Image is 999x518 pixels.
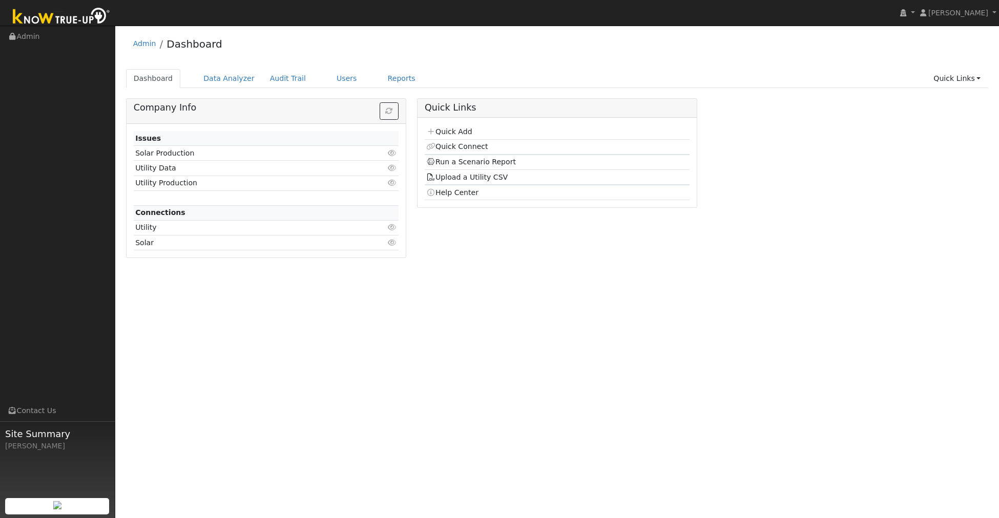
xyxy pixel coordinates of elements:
[426,142,488,150] a: Quick Connect
[262,69,314,88] a: Audit Trail
[53,501,61,509] img: retrieve
[426,158,516,166] a: Run a Scenario Report
[388,224,397,231] i: Click to view
[5,427,110,441] span: Site Summary
[426,173,508,181] a: Upload a Utility CSV
[133,39,156,48] a: Admin
[380,69,423,88] a: Reports
[388,164,397,171] i: Click to view
[134,220,356,235] td: Utility
[134,161,356,176] td: Utility Data
[926,69,988,88] a: Quick Links
[388,149,397,157] i: Click to view
[329,69,365,88] a: Users
[135,134,161,142] strong: Issues
[167,38,222,50] a: Dashboard
[388,179,397,186] i: Click to view
[928,9,988,17] span: [PERSON_NAME]
[8,6,115,29] img: Know True-Up
[135,208,185,217] strong: Connections
[134,102,399,113] h5: Company Info
[134,146,356,161] td: Solar Production
[426,188,478,197] a: Help Center
[134,176,356,190] td: Utility Production
[5,441,110,451] div: [PERSON_NAME]
[388,239,397,246] i: Click to view
[426,127,472,136] a: Quick Add
[134,235,356,250] td: Solar
[425,102,690,113] h5: Quick Links
[196,69,262,88] a: Data Analyzer
[126,69,181,88] a: Dashboard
